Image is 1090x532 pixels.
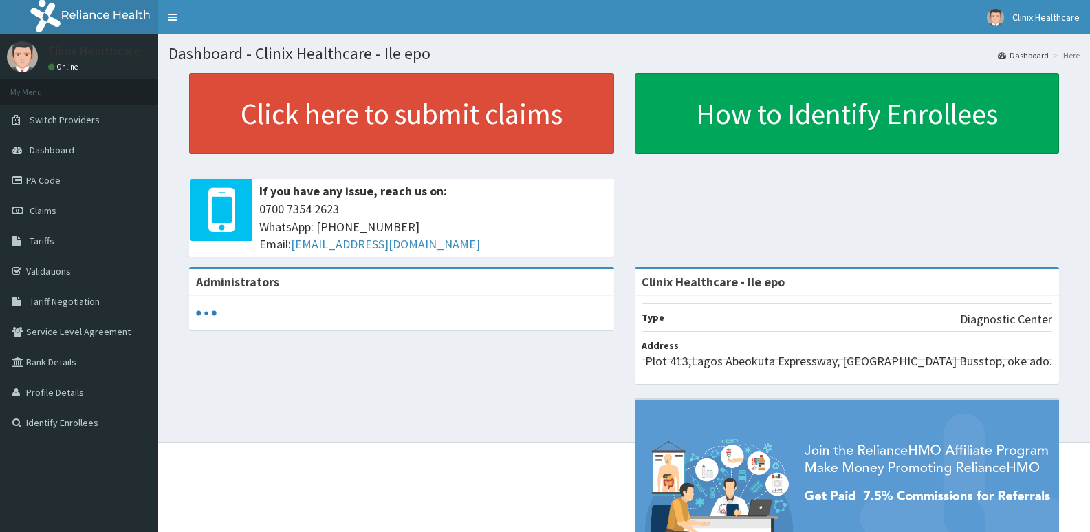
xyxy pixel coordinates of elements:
[7,41,38,72] img: User Image
[259,200,607,253] span: 0700 7354 2623 WhatsApp: [PHONE_NUMBER] Email:
[196,303,217,323] svg: audio-loading
[642,311,664,323] b: Type
[30,144,74,156] span: Dashboard
[1050,50,1080,61] li: Here
[189,73,614,154] a: Click here to submit claims
[291,236,480,252] a: [EMAIL_ADDRESS][DOMAIN_NAME]
[1012,11,1080,23] span: Clinix Healthcare
[196,274,279,290] b: Administrators
[168,45,1080,63] h1: Dashboard - Clinix Healthcare - Ile epo
[642,274,785,290] strong: Clinix Healthcare - Ile epo
[259,183,447,199] b: If you have any issue, reach us on:
[642,339,679,352] b: Address
[635,73,1060,154] a: How to Identify Enrollees
[645,352,1052,370] p: Plot 413,Lagos Abeokuta Expressway, [GEOGRAPHIC_DATA] Busstop, oke ado.
[998,50,1049,61] a: Dashboard
[30,204,56,217] span: Claims
[30,114,100,126] span: Switch Providers
[30,235,54,247] span: Tariffs
[960,310,1052,328] p: Diagnostic Center
[30,295,100,308] span: Tariff Negotiation
[987,9,1004,26] img: User Image
[48,45,140,57] p: Clinix Healthcare
[48,62,81,72] a: Online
